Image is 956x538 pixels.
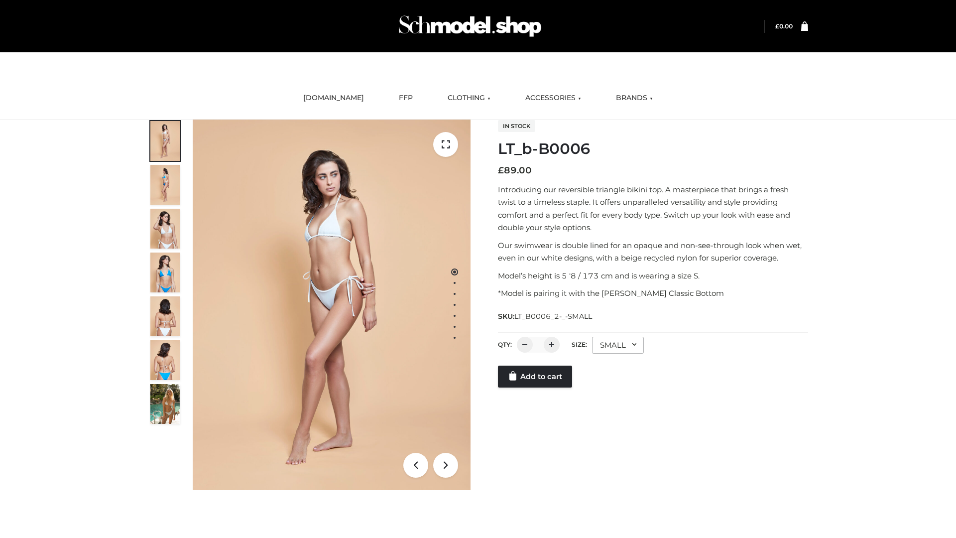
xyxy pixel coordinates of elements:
a: [DOMAIN_NAME] [296,87,371,109]
span: £ [775,22,779,30]
a: CLOTHING [440,87,498,109]
a: £0.00 [775,22,793,30]
h1: LT_b-B0006 [498,140,808,158]
img: ArielClassicBikiniTop_CloudNine_AzureSky_OW114ECO_3-scaled.jpg [150,209,180,249]
a: FFP [391,87,420,109]
a: ACCESSORIES [518,87,589,109]
img: ArielClassicBikiniTop_CloudNine_AzureSky_OW114ECO_4-scaled.jpg [150,253,180,292]
label: QTY: [498,341,512,348]
p: Introducing our reversible triangle bikini top. A masterpiece that brings a fresh twist to a time... [498,183,808,234]
p: *Model is pairing it with the [PERSON_NAME] Classic Bottom [498,287,808,300]
img: ArielClassicBikiniTop_CloudNine_AzureSky_OW114ECO_1 [193,120,471,490]
span: In stock [498,120,535,132]
a: BRANDS [608,87,660,109]
bdi: 89.00 [498,165,532,176]
p: Model’s height is 5 ‘8 / 173 cm and is wearing a size S. [498,269,808,282]
img: Arieltop_CloudNine_AzureSky2.jpg [150,384,180,424]
img: ArielClassicBikiniTop_CloudNine_AzureSky_OW114ECO_1-scaled.jpg [150,121,180,161]
div: SMALL [592,337,644,354]
p: Our swimwear is double lined for an opaque and non-see-through look when wet, even in our white d... [498,239,808,265]
label: Size: [572,341,587,348]
img: ArielClassicBikiniTop_CloudNine_AzureSky_OW114ECO_2-scaled.jpg [150,165,180,205]
bdi: 0.00 [775,22,793,30]
img: ArielClassicBikiniTop_CloudNine_AzureSky_OW114ECO_7-scaled.jpg [150,296,180,336]
img: Schmodel Admin 964 [395,6,545,46]
a: Add to cart [498,366,572,388]
span: £ [498,165,504,176]
span: LT_B0006_2-_-SMALL [514,312,592,321]
span: SKU: [498,310,593,322]
img: ArielClassicBikiniTop_CloudNine_AzureSky_OW114ECO_8-scaled.jpg [150,340,180,380]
